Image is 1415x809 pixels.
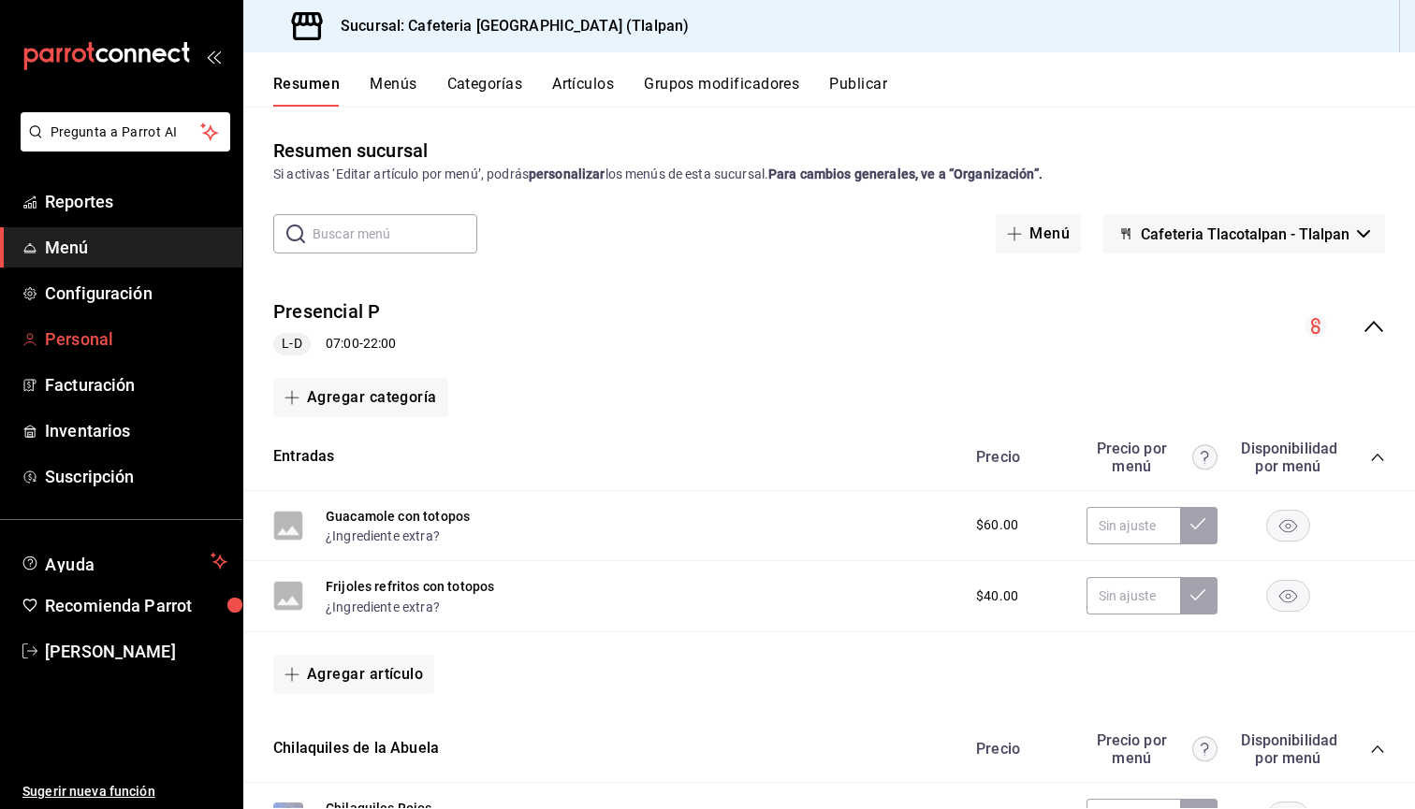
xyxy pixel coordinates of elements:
[45,593,227,618] span: Recomienda Parrot
[273,298,381,325] button: Presencial P
[206,49,221,64] button: open_drawer_menu
[1241,731,1335,767] div: Disponibilidad por menú
[273,75,1415,107] div: navigation tabs
[273,75,340,107] button: Resumen
[976,515,1018,535] span: $60.00
[957,448,1077,466] div: Precio
[45,326,227,352] span: Personal
[243,283,1415,370] div: collapse-menu-row
[1087,577,1180,614] input: Sin ajuste
[45,235,227,260] span: Menú
[273,655,434,694] button: Agregar artículo
[326,598,440,616] button: ¿Ingrediente extra?
[326,507,470,526] button: Guacamole con totopos
[447,75,523,107] button: Categorías
[370,75,416,107] button: Menús
[1087,731,1218,767] div: Precio por menú
[45,464,227,489] span: Suscripción
[1370,742,1385,757] button: collapse-category-row
[21,112,230,152] button: Pregunta a Parrot AI
[45,372,227,397] span: Facturación
[45,281,227,306] span: Configuración
[22,782,227,802] span: Sugerir nueva función
[51,123,201,142] span: Pregunta a Parrot AI
[13,136,230,155] a: Pregunta a Parrot AI
[274,334,309,354] span: L-D
[768,166,1043,181] strong: Para cambios generales, ve a “Organización”.
[829,75,887,107] button: Publicar
[1370,450,1385,465] button: collapse-category-row
[976,586,1018,606] span: $40.00
[273,738,439,759] button: Chilaquiles de la Abuela
[273,378,448,417] button: Agregar categoría
[996,214,1081,253] button: Menú
[273,446,334,468] button: Entradas
[529,166,605,181] strong: personalizar
[1103,214,1385,253] button: Cafeteria Tlacotalpan - Tlalpan
[1087,440,1218,475] div: Precio por menú
[1241,440,1335,475] div: Disponibilidad por menú
[273,137,428,165] div: Resumen sucursal
[644,75,799,107] button: Grupos modificadores
[313,215,477,253] input: Buscar menú
[326,15,689,37] h3: Sucursal: Cafeteria [GEOGRAPHIC_DATA] (Tlalpan)
[552,75,614,107] button: Artículos
[326,577,494,596] button: Frijoles refritos con totopos
[1087,507,1180,544] input: Sin ajuste
[957,740,1077,758] div: Precio
[273,333,396,355] div: 07:00 - 22:00
[1141,225,1349,243] span: Cafeteria Tlacotalpan - Tlalpan
[45,418,227,443] span: Inventarios
[45,639,227,664] span: [PERSON_NAME]
[45,550,203,572] span: Ayuda
[326,527,440,545] button: ¿Ingrediente extra?
[273,165,1385,184] div: Si activas ‘Editar artículo por menú’, podrás los menús de esta sucursal.
[45,189,227,214] span: Reportes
